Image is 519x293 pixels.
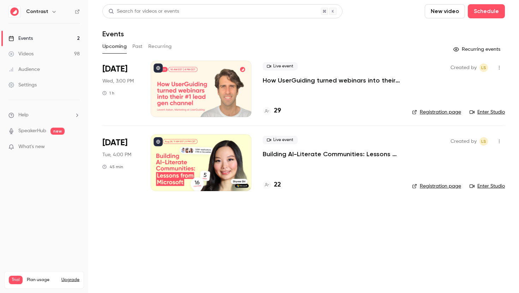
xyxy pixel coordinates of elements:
span: Lusine Sargsyan [479,137,488,146]
a: Registration page [412,183,461,190]
div: 45 min [102,164,123,170]
span: Help [18,111,29,119]
button: Upcoming [102,41,127,52]
div: Videos [8,50,34,57]
a: Building AI-Literate Communities: Lessons from Microsoft [263,150,401,158]
button: Schedule [468,4,505,18]
button: New video [425,4,465,18]
span: new [50,128,65,135]
span: Created by [451,63,477,72]
button: Recurring [148,41,172,52]
span: Wed, 3:00 PM [102,78,134,85]
span: Plan usage [27,277,57,283]
div: Audience [8,66,40,73]
button: Recurring events [450,44,505,55]
a: SpeakerHub [18,127,46,135]
h1: Events [102,30,124,38]
span: Lusine Sargsyan [479,63,488,72]
a: Enter Studio [470,183,505,190]
button: Upgrade [61,277,79,283]
span: LS [481,63,486,72]
img: Contrast [9,6,20,17]
a: 29 [263,106,281,116]
div: Search for videos or events [108,8,179,15]
a: 22 [263,180,281,190]
span: Tue, 4:00 PM [102,151,131,158]
button: Past [132,41,143,52]
a: Registration page [412,109,461,116]
div: Dec 9 Tue, 11:00 AM (America/New York) [102,134,139,191]
span: Live event [263,136,298,144]
a: How UserGuiding turned webinars into their #1 lead gen channel [263,76,401,85]
h4: 22 [274,180,281,190]
div: Oct 8 Wed, 10:00 AM (America/New York) [102,61,139,117]
a: Enter Studio [470,109,505,116]
span: Live event [263,62,298,71]
span: [DATE] [102,137,127,148]
div: 1 h [102,90,114,96]
span: LS [481,137,486,146]
h4: 29 [274,106,281,116]
div: Events [8,35,33,42]
span: Trial [9,276,23,284]
div: Settings [8,81,37,88]
li: help-dropdown-opener [8,111,80,119]
span: What's new [18,143,45,151]
span: Created by [451,137,477,146]
h6: Contrast [26,8,48,15]
span: [DATE] [102,63,127,75]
